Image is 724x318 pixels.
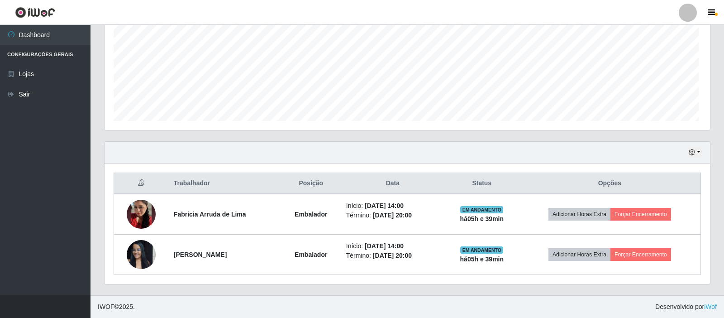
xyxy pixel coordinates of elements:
[519,173,701,194] th: Opções
[655,302,717,312] span: Desenvolvido por
[460,215,504,222] strong: há 05 h e 39 min
[295,251,327,258] strong: Embalador
[460,206,503,213] span: EM ANDAMENTO
[281,173,341,194] th: Posição
[168,173,281,194] th: Trabalhador
[127,188,156,240] img: 1734129237626.jpeg
[98,303,114,310] span: IWOF
[346,201,439,211] li: Início:
[98,302,135,312] span: © 2025 .
[445,173,519,194] th: Status
[548,208,610,221] button: Adicionar Horas Extra
[610,208,671,221] button: Forçar Encerramento
[346,241,439,251] li: Início:
[365,242,404,250] time: [DATE] 14:00
[346,211,439,220] li: Término:
[174,251,227,258] strong: [PERSON_NAME]
[460,246,503,254] span: EM ANDAMENTO
[346,251,439,260] li: Término:
[548,248,610,261] button: Adicionar Horas Extra
[373,212,412,219] time: [DATE] 20:00
[15,7,55,18] img: CoreUI Logo
[460,255,504,263] strong: há 05 h e 39 min
[127,235,156,274] img: 1737733011541.jpeg
[174,211,246,218] strong: Fabricia Arruda de Lima
[295,211,327,218] strong: Embalador
[373,252,412,259] time: [DATE] 20:00
[365,202,404,209] time: [DATE] 14:00
[610,248,671,261] button: Forçar Encerramento
[341,173,445,194] th: Data
[704,303,717,310] a: iWof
